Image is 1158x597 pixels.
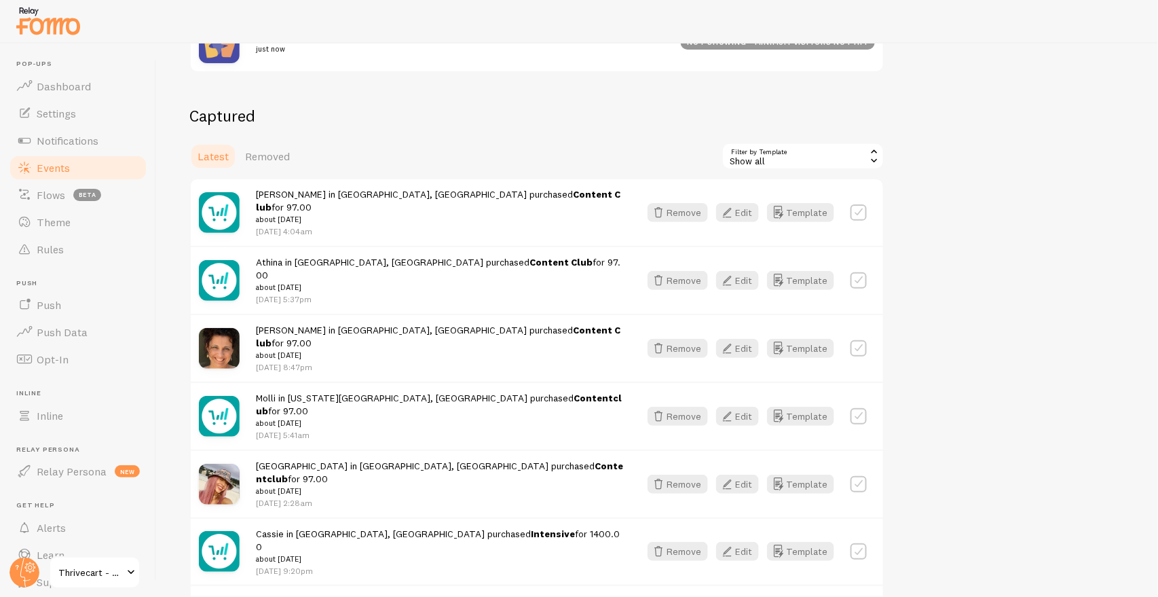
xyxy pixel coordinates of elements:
[256,528,623,566] span: Cassie in [GEOGRAPHIC_DATA], [GEOGRAPHIC_DATA] purchased for 1400.00
[115,465,140,477] span: new
[648,542,708,561] button: Remove
[73,189,101,201] span: beta
[648,203,708,222] button: Remove
[8,236,148,263] a: Rules
[199,192,240,233] img: 4b61d5d4cb8c57c497775c0d046fdcdd
[8,541,148,568] a: Learn
[767,271,834,290] button: Template
[256,281,623,293] small: about [DATE]
[256,361,623,373] p: [DATE] 8:47pm
[198,149,229,163] span: Latest
[256,485,623,497] small: about [DATE]
[716,542,767,561] a: Edit
[648,475,708,494] button: Remove
[37,548,64,562] span: Learn
[767,407,834,426] a: Template
[767,542,834,561] button: Template
[8,402,148,429] a: Inline
[256,392,622,417] a: Contentclub
[716,271,759,290] button: Edit
[8,291,148,319] a: Push
[8,209,148,236] a: Theme
[256,324,623,362] span: [PERSON_NAME] in [GEOGRAPHIC_DATA], [GEOGRAPHIC_DATA] purchased for 97.00
[37,325,88,339] span: Push Data
[8,319,148,346] a: Push Data
[14,3,82,38] img: fomo-relay-logo-orange.svg
[8,100,148,127] a: Settings
[16,279,148,288] span: Push
[648,271,708,290] button: Remove
[237,143,298,170] a: Removed
[37,465,107,478] span: Relay Persona
[716,542,759,561] button: Edit
[256,293,623,305] p: [DATE] 5:37pm
[8,73,148,100] a: Dashboard
[256,213,623,225] small: about [DATE]
[256,460,623,485] a: Contentclub
[256,392,623,430] span: Molli in [US_STATE][GEOGRAPHIC_DATA], [GEOGRAPHIC_DATA] purchased for 97.00
[716,339,767,358] a: Edit
[529,256,593,268] a: Content Club
[648,407,708,426] button: Remove
[256,497,623,509] p: [DATE] 2:28am
[716,203,767,222] a: Edit
[256,417,623,429] small: about [DATE]
[767,339,834,358] button: Template
[16,446,148,454] span: Relay Persona
[716,339,759,358] button: Edit
[716,271,767,290] a: Edit
[8,514,148,541] a: Alerts
[767,203,834,222] button: Template
[256,553,623,565] small: about [DATE]
[716,203,759,222] button: Edit
[37,161,70,175] span: Events
[8,458,148,485] a: Relay Persona new
[199,396,240,437] img: 63f1bf80545902975fb46b7c7fa01cd2
[256,565,623,577] p: [DATE] 9:20pm
[8,127,148,154] a: Notifications
[199,531,240,572] img: e6a0bc01493f87f89dc3b3544418c225
[16,501,148,510] span: Get Help
[767,475,834,494] button: Template
[199,260,240,301] img: f68042fda7023ac8a4573d571f67b2ee
[722,143,884,170] div: Show all
[256,43,665,55] small: just now
[716,475,767,494] a: Edit
[58,564,123,581] span: Thrivecart - TGCC
[37,107,76,120] span: Settings
[256,256,623,294] span: Athina in [GEOGRAPHIC_DATA], [GEOGRAPHIC_DATA] purchased for 97.00
[648,339,708,358] button: Remove
[189,143,237,170] a: Latest
[256,225,623,237] p: [DATE] 4:04am
[37,79,91,93] span: Dashboard
[256,429,623,441] p: [DATE] 5:41am
[37,134,98,147] span: Notifications
[716,407,767,426] a: Edit
[16,60,148,69] span: Pop-ups
[716,407,759,426] button: Edit
[37,521,66,535] span: Alerts
[531,528,575,540] a: Intensive
[16,389,148,398] span: Inline
[37,298,61,312] span: Push
[37,352,69,366] span: Opt-In
[8,181,148,209] a: Flows beta
[49,556,141,589] a: Thrivecart - TGCC
[37,215,71,229] span: Theme
[256,31,665,56] span: are currently look at Trail Guide Content Club 🎉
[256,188,623,226] span: [PERSON_NAME] in [GEOGRAPHIC_DATA], [GEOGRAPHIC_DATA] purchased for 97.00
[256,324,620,349] a: Content Club
[199,464,240,505] img: 1e86928d7791527fe10162e97f643548
[37,188,65,202] span: Flows
[716,475,759,494] button: Edit
[256,349,623,361] small: about [DATE]
[256,460,623,498] span: [GEOGRAPHIC_DATA] in [GEOGRAPHIC_DATA], [GEOGRAPHIC_DATA] purchased for 97.00
[256,188,620,213] a: Content Club
[199,328,240,369] img: c8136dd83f9b5e9c0bd20c4edddd1bc1
[37,409,63,422] span: Inline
